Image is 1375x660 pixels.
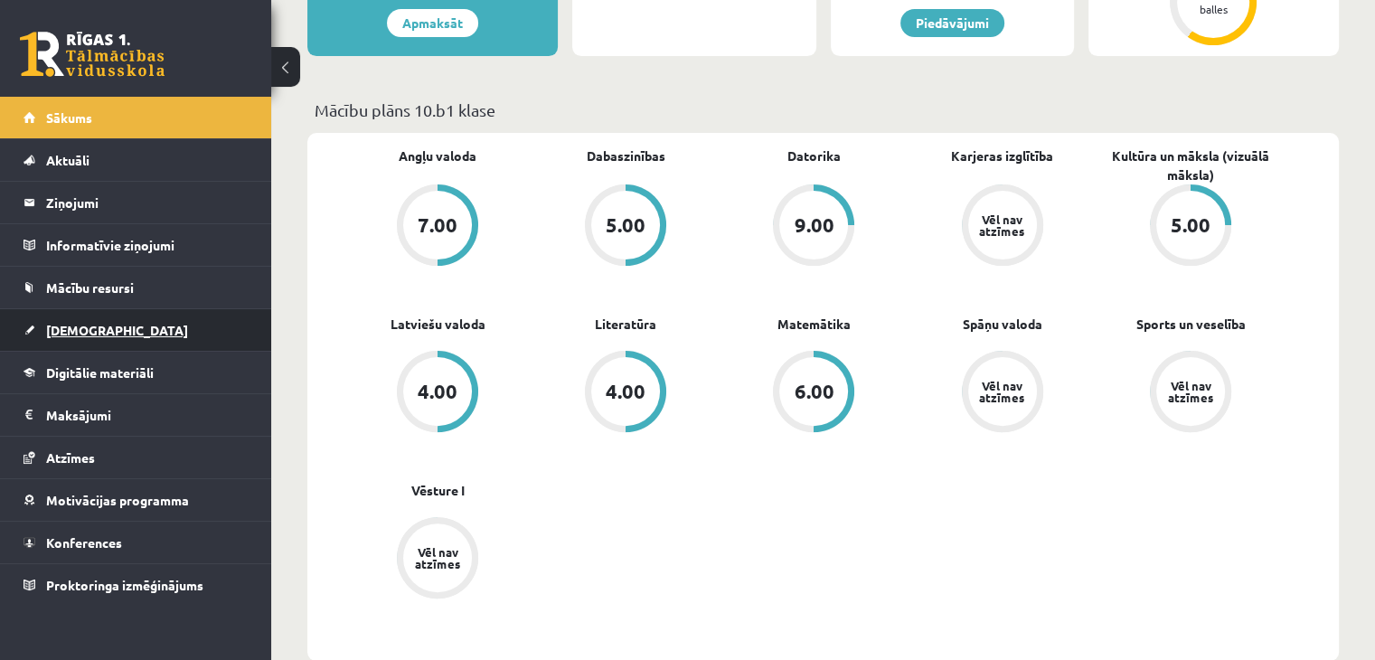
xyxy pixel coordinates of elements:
[344,517,532,602] a: Vēl nav atzīmes
[46,364,154,381] span: Digitālie materiāli
[24,139,249,181] a: Aktuāli
[1097,184,1285,269] a: 5.00
[963,315,1042,334] a: Spāņu valoda
[20,32,165,77] a: Rīgas 1. Tālmācības vidusskola
[344,351,532,436] a: 4.00
[315,98,1332,122] p: Mācību plāns 10.b1 klase
[977,380,1028,403] div: Vēl nav atzīmes
[24,309,249,351] a: [DEMOGRAPHIC_DATA]
[720,351,908,436] a: 6.00
[1165,380,1216,403] div: Vēl nav atzīmes
[1097,351,1285,436] a: Vēl nav atzīmes
[399,146,476,165] a: Angļu valoda
[606,215,645,235] div: 5.00
[46,492,189,508] span: Motivācijas programma
[46,322,188,338] span: [DEMOGRAPHIC_DATA]
[794,215,833,235] div: 9.00
[24,394,249,436] a: Maksājumi
[595,315,656,334] a: Literatūra
[951,146,1053,165] a: Karjeras izglītība
[24,224,249,266] a: Informatīvie ziņojumi
[46,152,89,168] span: Aktuāli
[1186,4,1240,14] div: balles
[344,184,532,269] a: 7.00
[787,146,841,165] a: Datorika
[606,382,645,401] div: 4.00
[587,146,665,165] a: Dabaszinības
[532,184,720,269] a: 5.00
[46,182,249,223] legend: Ziņojumi
[418,215,457,235] div: 7.00
[777,315,851,334] a: Matemātika
[794,382,833,401] div: 6.00
[24,522,249,563] a: Konferences
[24,564,249,606] a: Proktoringa izmēģinājums
[909,184,1097,269] a: Vēl nav atzīmes
[46,534,122,551] span: Konferences
[1097,146,1285,184] a: Kultūra un māksla (vizuālā māksla)
[24,267,249,308] a: Mācību resursi
[24,97,249,138] a: Sākums
[411,481,465,500] a: Vēsture I
[412,546,463,570] div: Vēl nav atzīmes
[532,351,720,436] a: 4.00
[977,213,1028,237] div: Vēl nav atzīmes
[46,279,134,296] span: Mācību resursi
[24,479,249,521] a: Motivācijas programma
[24,437,249,478] a: Atzīmes
[46,449,95,466] span: Atzīmes
[46,577,203,593] span: Proktoringa izmēģinājums
[46,394,249,436] legend: Maksājumi
[1171,215,1210,235] div: 5.00
[46,109,92,126] span: Sākums
[391,315,485,334] a: Latviešu valoda
[24,352,249,393] a: Digitālie materiāli
[1135,315,1245,334] a: Sports un veselība
[418,382,457,401] div: 4.00
[909,351,1097,436] a: Vēl nav atzīmes
[900,9,1004,37] a: Piedāvājumi
[387,9,478,37] a: Apmaksāt
[24,182,249,223] a: Ziņojumi
[720,184,908,269] a: 9.00
[46,224,249,266] legend: Informatīvie ziņojumi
